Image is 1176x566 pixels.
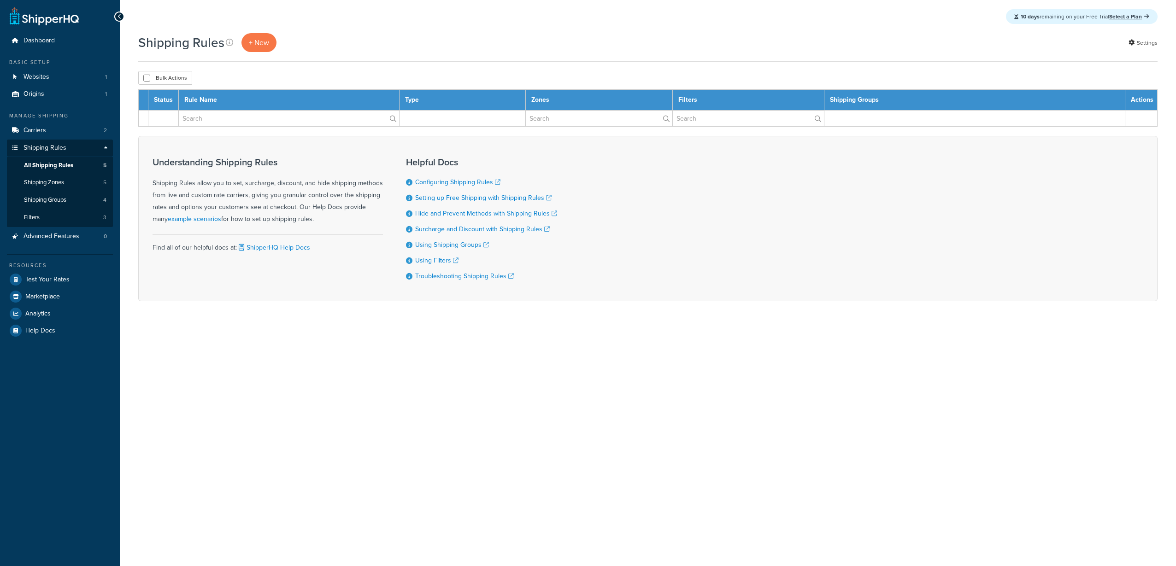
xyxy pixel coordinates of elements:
[25,327,55,335] span: Help Docs
[399,90,525,111] th: Type
[25,293,60,301] span: Marketplace
[153,234,383,254] div: Find all of our helpful docs at:
[1125,90,1158,111] th: Actions
[415,240,489,250] a: Using Shipping Groups
[7,157,113,174] a: All Shipping Rules 5
[24,214,40,222] span: Filters
[138,34,224,52] h1: Shipping Rules
[24,233,79,240] span: Advanced Features
[7,58,113,66] div: Basic Setup
[7,174,113,191] a: Shipping Zones 5
[24,127,46,134] span: Carriers
[148,90,179,111] th: Status
[153,157,383,225] div: Shipping Rules allow you to set, surcharge, discount, and hide shipping methods from live and cus...
[7,305,113,322] a: Analytics
[7,86,113,103] li: Origins
[153,157,383,167] h3: Understanding Shipping Rules
[7,322,113,339] a: Help Docs
[7,174,113,191] li: Shipping Zones
[103,162,106,169] span: 5
[525,90,672,111] th: Zones
[24,73,49,81] span: Websites
[7,122,113,139] li: Carriers
[7,209,113,226] li: Filters
[179,111,399,126] input: Search
[7,192,113,209] a: Shipping Groups 4
[179,90,400,111] th: Rule Name
[673,111,824,126] input: Search
[10,7,79,25] a: ShipperHQ Home
[824,90,1125,111] th: Shipping Groups
[24,179,64,187] span: Shipping Zones
[7,209,113,226] a: Filters 3
[406,157,557,167] h3: Helpful Docs
[25,310,51,318] span: Analytics
[105,90,107,98] span: 1
[1006,9,1158,24] div: remaining on your Free Trial
[241,33,276,52] a: + New
[103,179,106,187] span: 5
[1109,12,1149,21] a: Select a Plan
[24,37,55,45] span: Dashboard
[7,262,113,269] div: Resources
[105,73,107,81] span: 1
[7,69,113,86] li: Websites
[249,37,269,48] span: + New
[415,256,459,265] a: Using Filters
[237,243,310,252] a: ShipperHQ Help Docs
[103,214,106,222] span: 3
[7,112,113,120] div: Manage Shipping
[7,271,113,288] a: Test Your Rates
[415,271,514,281] a: Troubleshooting Shipping Rules
[7,69,113,86] a: Websites 1
[7,32,113,49] a: Dashboard
[415,209,557,218] a: Hide and Prevent Methods with Shipping Rules
[138,71,192,85] button: Bulk Actions
[24,196,66,204] span: Shipping Groups
[526,111,672,126] input: Search
[7,192,113,209] li: Shipping Groups
[7,228,113,245] li: Advanced Features
[24,162,73,169] span: All Shipping Rules
[1129,36,1158,49] a: Settings
[168,214,221,224] a: example scenarios
[24,144,66,152] span: Shipping Rules
[7,86,113,103] a: Origins 1
[104,233,107,240] span: 0
[104,127,107,134] span: 2
[1021,12,1040,21] strong: 10 days
[25,276,70,284] span: Test Your Rates
[7,288,113,305] a: Marketplace
[7,122,113,139] a: Carriers 2
[7,140,113,157] a: Shipping Rules
[7,228,113,245] a: Advanced Features 0
[672,90,824,111] th: Filters
[103,196,106,204] span: 4
[24,90,44,98] span: Origins
[415,224,550,234] a: Surcharge and Discount with Shipping Rules
[7,157,113,174] li: All Shipping Rules
[415,193,552,203] a: Setting up Free Shipping with Shipping Rules
[415,177,500,187] a: Configuring Shipping Rules
[7,140,113,227] li: Shipping Rules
